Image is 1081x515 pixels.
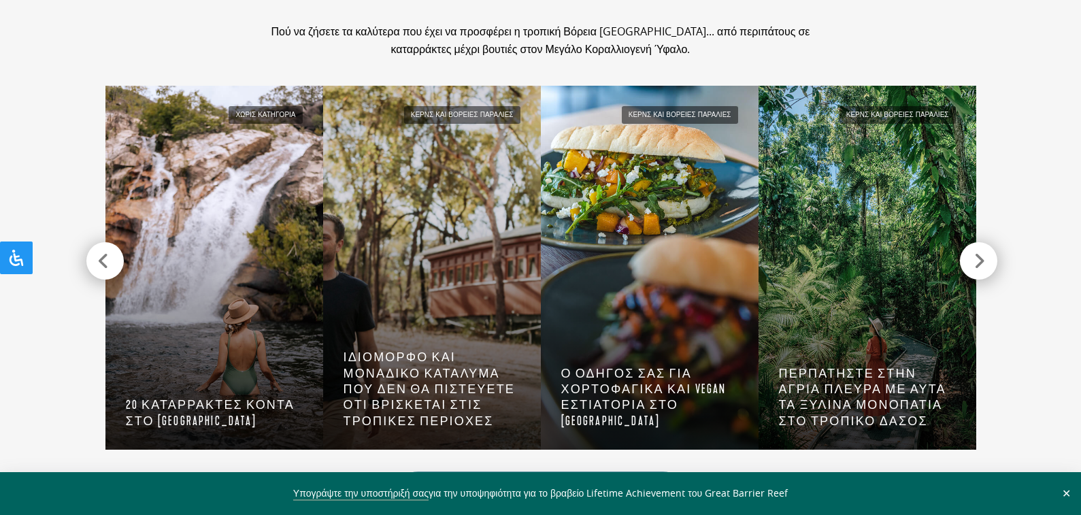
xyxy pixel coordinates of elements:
[105,86,323,450] a: Καταρράκτες Έμεραλντ Κρικ Χωρίς κατηγορία 20 καταρράκτες κοντά στο [GEOGRAPHIC_DATA]
[271,24,810,56] font: Πού να ζήσετε τα καλύτερα που έχει να προσφέρει η τροπική Βόρεια [GEOGRAPHIC_DATA]... από περιπάτ...
[323,86,541,450] a: διαμονή σε βαγόνι τρένου Undara Κερνς και Βόρειες Παραλίες Ιδιόμορφο και μοναδικό κατάλυμα που δε...
[759,86,976,450] a: πεζόδρομος τροπικού δάσους Ντάιντρι Κερνς και Βόρειες Παραλίες Περπατήστε στην άγρια πλευρά με αυ...
[541,86,759,450] a: Πανίνι με καφέ Lukure Κερνς και Βόρειες Παραλίες Ο οδηγός σας για χορτοφαγικά και vegan εστιατόρι...
[429,486,788,499] font: για την υποψηφιότητα για το βραβείο Lifetime Achievement του Great Barrier Reef
[8,250,24,266] svg: Άνοιγμα πίνακα προσβασιμότητας
[398,471,683,512] a: Περιήγηση σε όλες τις αναρτήσεις
[1059,487,1074,499] button: Κοντά
[293,486,429,499] font: Υπογράψτε την υποστήριξή σας
[1062,487,1071,499] font: ✕
[293,486,429,501] a: Υπογράψτε την υποστήριξή σας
